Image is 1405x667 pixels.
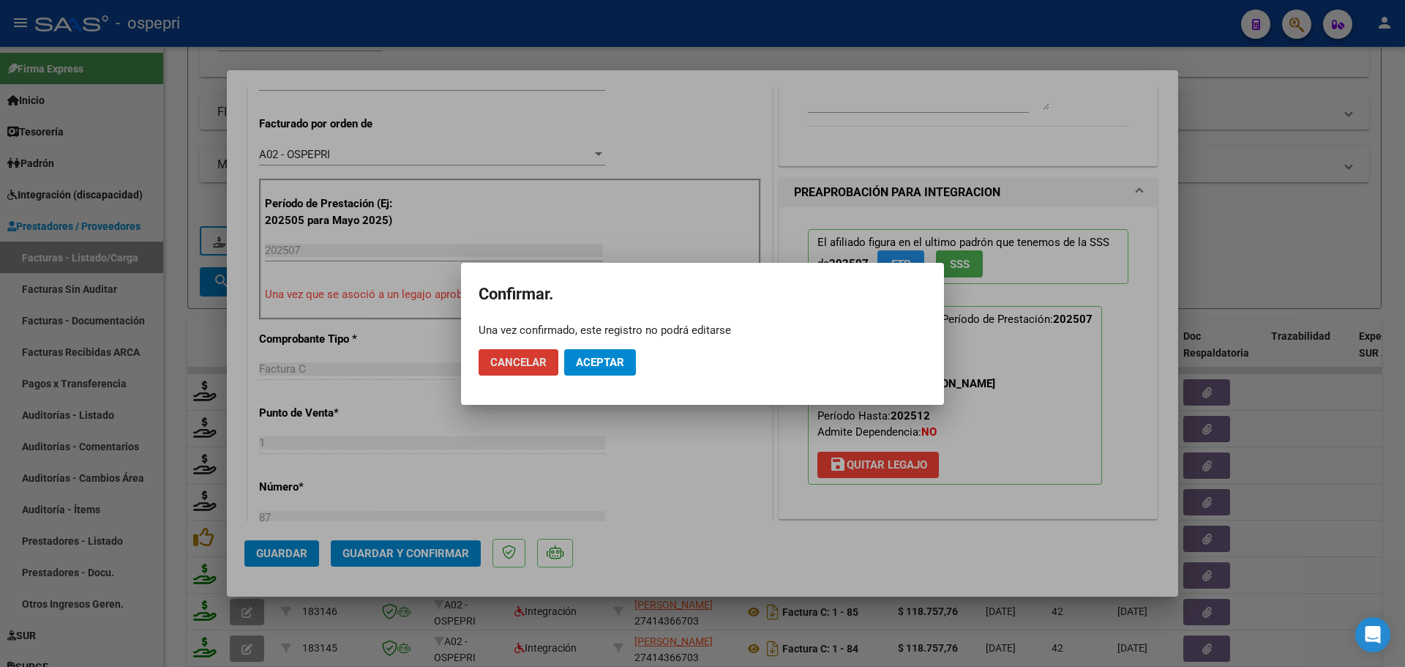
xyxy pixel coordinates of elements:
span: Cancelar [490,356,547,369]
button: Cancelar [479,349,558,376]
div: Open Intercom Messenger [1355,617,1390,652]
div: Una vez confirmado, este registro no podrá editarse [479,323,926,338]
h2: Confirmar. [479,280,926,308]
button: Aceptar [564,349,636,376]
span: Aceptar [576,356,624,369]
